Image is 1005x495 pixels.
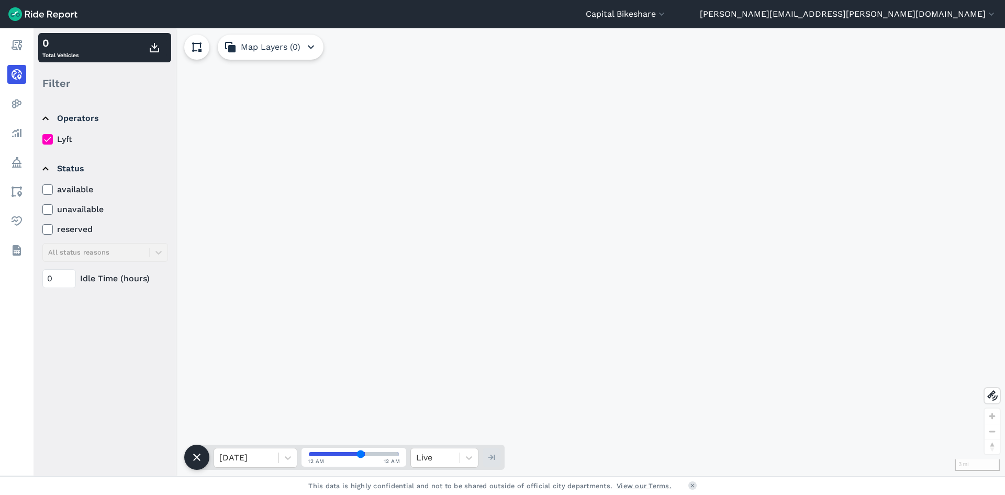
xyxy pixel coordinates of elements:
a: Policy [7,153,26,172]
span: 12 AM [308,457,325,465]
button: Capital Bikeshare [586,8,667,20]
label: Lyft [42,133,168,146]
a: Health [7,212,26,230]
label: available [42,183,168,196]
a: Realtime [7,65,26,84]
div: loading [33,28,1005,476]
div: 0 [42,35,79,51]
div: Filter [38,67,171,100]
img: Ride Report [8,7,77,21]
div: Total Vehicles [42,35,79,60]
a: Heatmaps [7,94,26,113]
a: View our Terms. [617,481,672,491]
a: Report [7,36,26,54]
button: Map Layers (0) [218,35,323,60]
a: Analyze [7,124,26,142]
label: unavailable [42,203,168,216]
a: Datasets [7,241,26,260]
summary: Status [42,154,166,183]
span: 12 AM [384,457,400,465]
summary: Operators [42,104,166,133]
label: reserved [42,223,168,236]
div: Idle Time (hours) [42,269,168,288]
a: Areas [7,182,26,201]
button: [PERSON_NAME][EMAIL_ADDRESS][PERSON_NAME][DOMAIN_NAME] [700,8,997,20]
